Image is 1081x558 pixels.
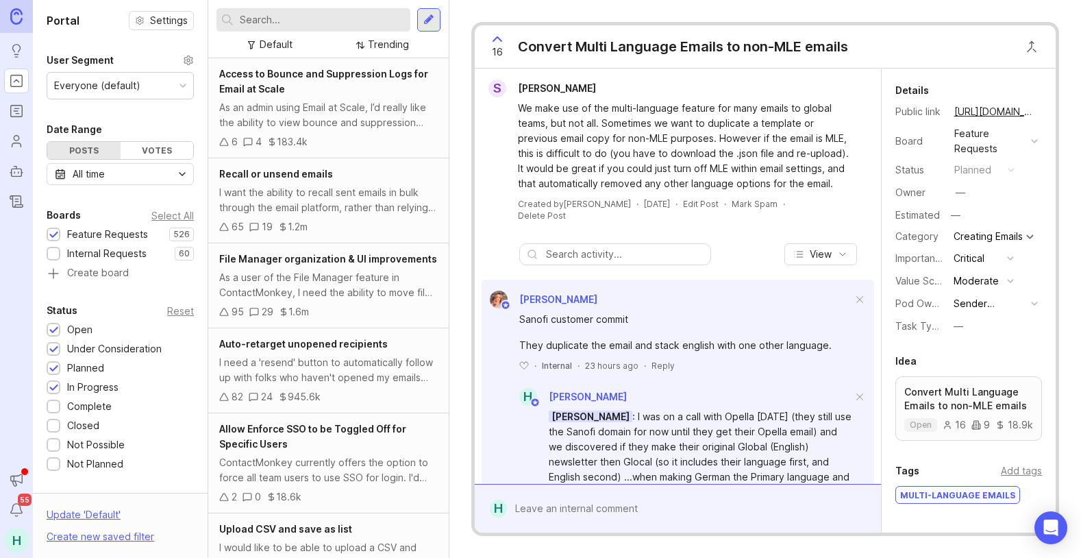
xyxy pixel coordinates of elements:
[129,11,194,30] button: Settings
[549,409,852,530] div: : I was on a call with Opella [DATE] (they still use the Sanofi domain for now until they get the...
[895,252,947,264] label: Importance
[492,45,503,60] span: 16
[895,463,919,479] div: Tags
[895,298,965,309] label: Pod Ownership
[530,398,540,408] img: member badge
[219,523,352,535] span: Upload CSV and save as list
[208,158,449,243] a: Recall or unsend emailsI want the ability to recall sent emails in bulk through the email platfor...
[67,399,112,414] div: Complete
[896,487,1019,503] div: Multi-language emails
[4,159,29,184] a: Autopilot
[895,320,944,332] label: Task Type
[895,210,940,220] div: Estimated
[219,253,437,265] span: File Manager organization & UI improvements
[47,507,121,529] div: Update ' Default '
[954,274,999,289] div: Moderate
[954,232,1023,241] div: Creating Emails
[262,304,273,319] div: 29
[518,198,631,210] div: Created by [PERSON_NAME]
[518,37,848,56] div: Convert Multi Language Emails to non-MLE emails
[240,12,405,27] input: Search...
[121,142,194,159] div: Votes
[4,498,29,522] button: Notifications
[585,360,638,372] span: 23 hours ago
[732,198,778,210] button: Mark Spam
[151,212,194,219] div: Select All
[784,243,857,265] button: View
[996,530,1042,545] div: Add voter
[219,100,438,130] div: As an admin using Email at Scale, I’d really like the ability to view bounce and suppression logs...
[995,420,1033,430] div: 18.9k
[895,229,943,244] div: Category
[67,437,125,452] div: Not Possible
[519,388,537,406] div: H
[47,142,121,159] div: Posts
[636,198,638,210] div: ·
[644,198,670,210] a: [DATE]
[67,457,123,472] div: Not Planned
[173,229,190,240] p: 526
[219,455,438,485] div: ContactMonkey currently offers the option to force all team users to use SSO for login. I'd like ...
[219,338,388,350] span: Auto-retarget unopened recipients
[488,80,506,97] div: S
[1001,463,1042,478] div: Add tags
[549,391,627,402] span: [PERSON_NAME]
[895,162,943,178] div: Status
[67,227,148,242] div: Feature Requests
[208,328,449,413] a: Auto-retarget unopened recipientsI need a 'resend' button to automatically follow up with folks w...
[895,353,917,369] div: Idea
[486,291,512,308] img: Bronwen W
[644,199,670,209] time: [DATE]
[167,307,194,315] div: Reset
[255,489,261,505] div: 0
[4,129,29,154] a: Users
[954,319,963,334] div: —
[150,14,188,27] span: Settings
[904,385,1033,413] p: Convert Multi Language Emails to non-MLE emails
[47,207,81,223] div: Boards
[262,219,273,234] div: 19
[219,423,406,450] span: Allow Enforce SSO to be Toggled Off for Specific Users
[73,167,105,182] div: All time
[783,198,785,210] div: ·
[208,243,449,328] a: File Manager organization & UI improvementsAs a user of the File Manager feature in ContactMonkey...
[895,275,948,287] label: Value Scale
[232,304,244,319] div: 95
[288,219,308,234] div: 1.2m
[482,291,597,308] a: Bronwen W[PERSON_NAME]
[895,82,929,99] div: Details
[954,126,1026,156] div: Feature Requests
[518,82,596,94] span: [PERSON_NAME]
[651,360,675,372] div: Reply
[4,468,29,492] button: Announcements
[910,420,932,430] p: open
[4,189,29,214] a: Changelog
[232,134,238,149] div: 6
[954,296,1026,311] div: Sender Experience
[518,210,566,221] div: Delete Post
[219,68,428,95] span: Access to Bounce and Suppression Logs for Email at Scale
[67,380,119,395] div: In Progress
[683,198,719,210] div: Edit Post
[943,420,966,430] div: 16
[4,99,29,123] a: Roadmaps
[500,300,510,311] img: member badge
[47,12,79,29] h1: Portal
[895,134,943,149] div: Board
[47,529,154,544] div: Create new saved filter
[810,247,832,261] span: View
[232,389,243,404] div: 82
[519,338,852,353] div: They duplicate the email and stack english with one other language.
[895,529,941,546] div: 16 Voters
[260,37,293,52] div: Default
[724,198,726,210] div: ·
[895,185,943,200] div: Owner
[950,103,1042,121] a: [URL][DOMAIN_NAME]
[4,528,29,553] button: H
[1018,33,1045,60] button: Close button
[256,134,262,149] div: 4
[18,494,32,506] span: 55
[67,246,147,261] div: Internal Requests
[519,293,597,305] span: [PERSON_NAME]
